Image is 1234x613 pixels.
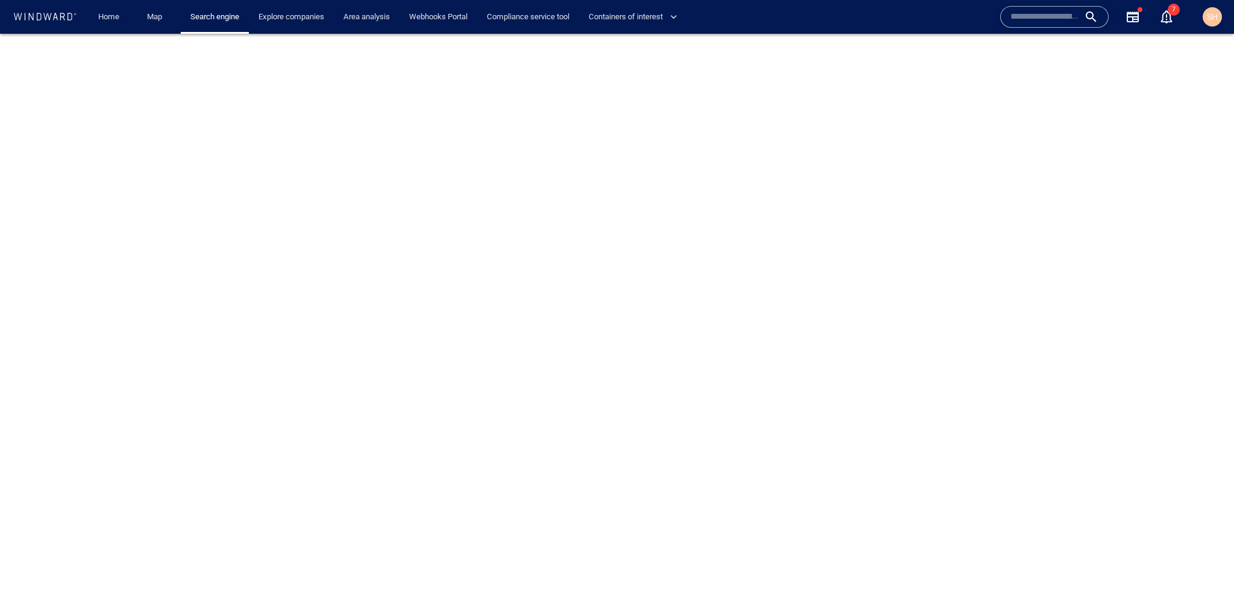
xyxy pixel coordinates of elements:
button: Home [89,7,128,28]
a: Map [142,7,171,28]
div: Notification center [1159,10,1174,24]
a: Webhooks Portal [404,7,472,28]
a: Home [93,7,124,28]
span: Containers of interest [589,10,677,24]
a: Area analysis [339,7,395,28]
a: Search engine [186,7,244,28]
span: 7 [1168,4,1180,16]
button: SH [1200,5,1224,29]
a: Explore companies [254,7,329,28]
iframe: Chat [1183,559,1225,604]
a: Compliance service tool [482,7,574,28]
button: 7 [1152,2,1181,31]
button: Containers of interest [584,7,687,28]
button: Map [137,7,176,28]
span: SH [1207,12,1218,22]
